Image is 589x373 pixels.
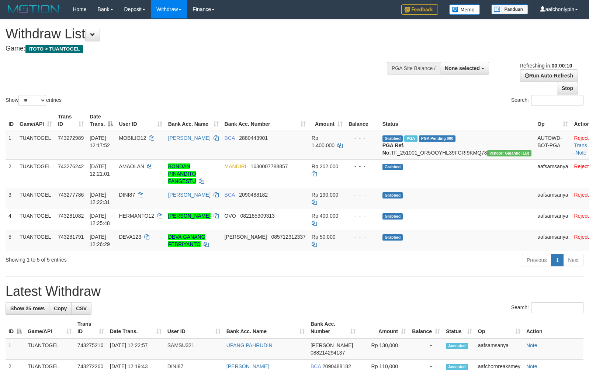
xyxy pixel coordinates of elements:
span: Copy [54,305,67,311]
span: MOBILIO12 [119,135,146,141]
td: 743275216 [75,338,107,360]
td: TF_251001_OR5OOYHL39FCRI9KMQ78 [380,131,535,160]
input: Search: [531,95,583,106]
label: Search: [511,302,583,313]
span: HERMANTO12 [119,213,154,219]
th: Balance [346,110,380,131]
span: Vendor URL: https://dashboard.q2checkout.com/secure [487,150,532,156]
span: Grabbed [382,164,403,170]
span: [DATE] 12:17:52 [90,135,110,148]
span: MANDIRI [225,163,246,169]
span: Grabbed [382,234,403,241]
a: CSV [71,302,91,315]
img: Feedback.jpg [401,4,438,15]
strong: 00:00:10 [551,63,572,69]
span: PGA Pending [419,135,456,142]
a: 1 [551,254,564,266]
a: [PERSON_NAME] [226,363,269,369]
div: PGA Site Balance / [387,62,440,75]
td: - [409,338,443,360]
h1: Withdraw List [6,27,385,41]
a: Reject [574,135,589,141]
th: Amount: activate to sort column ascending [358,317,409,338]
td: TUANTOGEL [17,159,55,188]
span: [DATE] 12:26:29 [90,234,110,247]
td: 1 [6,131,17,160]
span: Grabbed [382,192,403,198]
span: Rp 190.000 [312,192,338,198]
th: Bank Acc. Number: activate to sort column ascending [308,317,358,338]
th: Date Trans.: activate to sort column ascending [107,317,164,338]
td: aafsamsanya [534,230,571,251]
span: Rp 400.000 [312,213,338,219]
th: Action [523,317,583,338]
span: [PERSON_NAME] [311,342,353,348]
div: Showing 1 to 5 of 5 entries [6,253,240,263]
img: panduan.png [491,4,528,14]
th: Op: activate to sort column ascending [534,110,571,131]
th: Balance: activate to sort column ascending [409,317,443,338]
span: CSV [76,305,87,311]
th: Game/API: activate to sort column ascending [17,110,55,131]
input: Search: [531,302,583,313]
span: Rp 50.000 [312,234,336,240]
a: Show 25 rows [6,302,49,315]
th: User ID: activate to sort column ascending [116,110,165,131]
a: Stop [557,82,578,94]
span: Rp 202.000 [312,163,338,169]
img: MOTION_logo.png [6,4,62,15]
span: Rp 1.400.000 [312,135,335,148]
span: DINI87 [119,192,135,198]
span: [DATE] 12:22:31 [90,192,110,205]
span: 743272989 [58,135,84,141]
span: Grabbed [382,213,403,220]
th: Amount: activate to sort column ascending [309,110,346,131]
h1: Latest Withdraw [6,284,583,299]
th: ID: activate to sort column descending [6,317,25,338]
a: [PERSON_NAME] [168,213,211,219]
th: Date Trans.: activate to sort column descending [87,110,116,131]
a: DEVA GANANG FEBRIYANTO [168,234,205,247]
span: Copy 2090488182 to clipboard [322,363,351,369]
td: aafsamsanya [475,338,523,360]
th: Op: activate to sort column ascending [475,317,523,338]
span: Marked by aafyoumonoriya [404,135,417,142]
td: 5 [6,230,17,251]
span: 743281082 [58,213,84,219]
span: Refreshing in: [520,63,572,69]
td: SAMSU321 [164,338,224,360]
span: [DATE] 12:25:48 [90,213,110,226]
a: Next [563,254,583,266]
span: Copy 088214294137 to clipboard [311,350,345,356]
th: Status: activate to sort column ascending [443,317,475,338]
span: OVO [225,213,236,219]
th: Bank Acc. Name: activate to sort column ascending [224,317,308,338]
td: TUANTOGEL [17,131,55,160]
a: Note [526,363,537,369]
span: BCA [311,363,321,369]
div: - - - [349,233,377,241]
button: None selected [440,62,489,75]
a: Reject [574,213,589,219]
a: Note [575,150,586,156]
span: 743281791 [58,234,84,240]
a: [PERSON_NAME] [168,192,211,198]
th: ID [6,110,17,131]
th: Trans ID: activate to sort column ascending [55,110,87,131]
td: AUTOWD-BOT-PGA [534,131,571,160]
span: Show 25 rows [10,305,45,311]
td: aafsamsanya [534,159,571,188]
td: TUANTOGEL [17,209,55,230]
span: 743276242 [58,163,84,169]
td: 1 [6,338,25,360]
span: None selected [445,65,480,71]
th: Trans ID: activate to sort column ascending [75,317,107,338]
td: TUANTOGEL [17,188,55,209]
a: Reject [574,192,589,198]
td: 2 [6,159,17,188]
span: DEVA123 [119,234,141,240]
span: BCA [225,192,235,198]
select: Showentries [18,95,46,106]
span: BCA [225,135,235,141]
div: - - - [349,163,377,170]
